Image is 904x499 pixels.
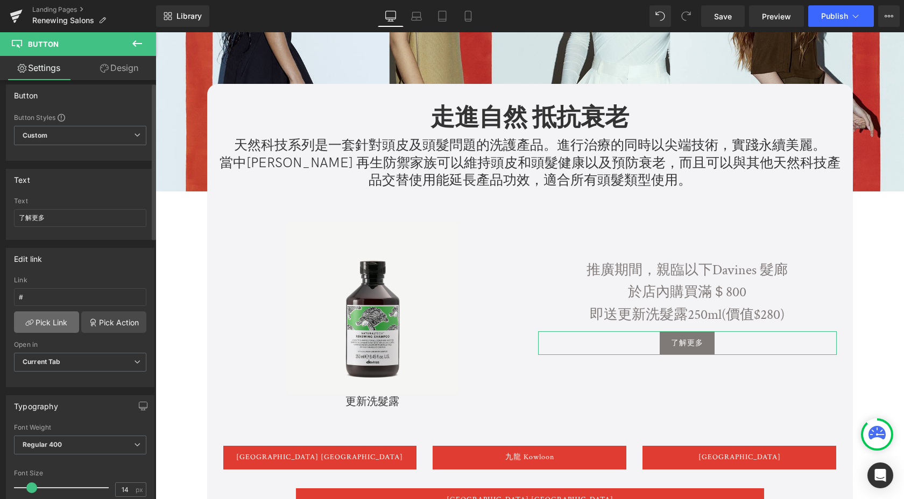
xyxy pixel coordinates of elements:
a: Desktop [378,5,404,27]
b: Current Tab [23,358,61,366]
button: Redo [675,5,697,27]
div: Text [14,169,30,184]
a: Mobile [455,5,481,27]
span: Library [176,11,202,21]
span: [GEOGRAPHIC_DATA] [GEOGRAPHIC_DATA] [81,420,248,430]
div: Open Intercom Messenger [867,462,893,488]
span: Preview [762,11,791,22]
span: Renewing Salons [32,16,94,25]
span: px [136,486,145,493]
span: 於店內購買滿＄800 [472,251,591,269]
button: Undo [649,5,671,27]
p: 走進自然 抵抗衰老 [68,73,681,99]
p: 推廣期間，親臨以下Davines 髮廊 [383,227,681,249]
button: More [878,5,900,27]
a: 了解更多 [504,299,559,323]
span: Button [28,40,59,48]
span: 九龍 Kowloon [350,420,399,430]
span: 即送更新洗髮露250ml(價值$280) [434,273,629,291]
b: Custom [23,131,47,140]
div: Font Weight [14,424,146,431]
input: https://your-shop.myshopify.com [14,288,146,306]
span: Publish [821,12,848,20]
span: Save [714,11,732,22]
div: Edit link [14,248,43,263]
a: Laptop [404,5,429,27]
div: Button [14,85,38,100]
a: 九龍 Kowloon [277,414,471,437]
a: Landing Pages [32,5,156,14]
div: Open in [14,341,146,348]
span: [GEOGRAPHIC_DATA] [543,420,625,430]
img: 更新洗髮露 [131,189,303,362]
div: Link [14,276,146,284]
a: Pick Link [14,311,79,333]
p: 當中[PERSON_NAME] 再生防禦家族可以維持頭皮和頭髮健康以及預防衰老，而且可以與其他天然科技產品交替使用能延長產品功效，適合所有頭髮類型使用。 [60,122,689,157]
a: New Library [156,5,209,27]
b: Regular 400 [23,440,62,448]
a: [GEOGRAPHIC_DATA] [GEOGRAPHIC_DATA] [140,456,609,480]
p: 天然科技系列是一套針對頭皮及頭髮問題的洗護產品。進行治療的同時以尖端技術，實踐永續美麗。 [60,104,689,122]
span: 了解更多 [515,306,548,316]
div: Font Size [14,469,146,477]
button: Publish [808,5,874,27]
a: 更新洗髮露 [190,363,244,376]
a: Preview [749,5,804,27]
div: Typography [14,396,58,411]
a: Design [80,56,158,80]
div: Button Styles [14,113,146,122]
a: Pick Action [81,311,146,333]
a: [GEOGRAPHIC_DATA] [487,414,681,437]
div: Text [14,197,146,205]
a: Tablet [429,5,455,27]
a: [GEOGRAPHIC_DATA] [GEOGRAPHIC_DATA] [68,414,262,437]
span: [GEOGRAPHIC_DATA] [GEOGRAPHIC_DATA] [291,463,458,472]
